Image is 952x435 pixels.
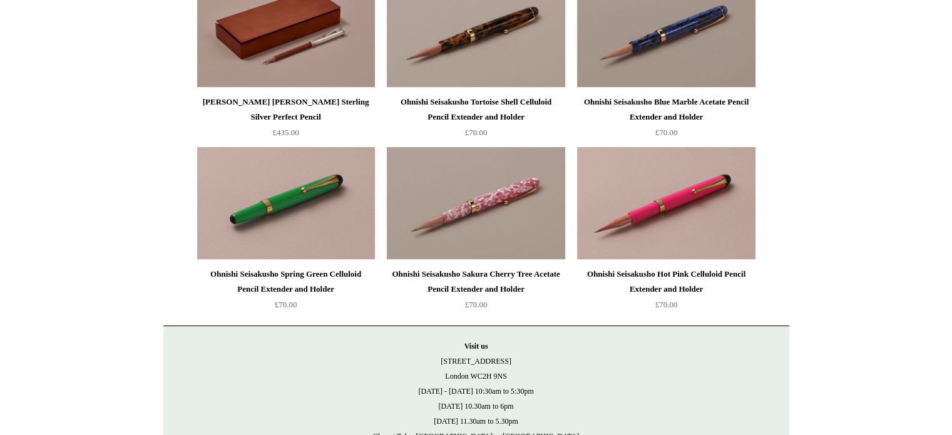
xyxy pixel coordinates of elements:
span: £70.00 [655,300,678,309]
img: Ohnishi Seisakusho Spring Green Celluloid Pencil Extender and Holder [197,147,375,260]
a: Ohnishi Seisakusho Spring Green Celluloid Pencil Extender and Holder £70.00 [197,267,375,318]
div: Ohnishi Seisakusho Blue Marble Acetate Pencil Extender and Holder [580,95,752,125]
a: Ohnishi Seisakusho Sakura Cherry Tree Acetate Pencil Extender and Holder Ohnishi Seisakusho Sakur... [387,147,565,260]
img: Ohnishi Seisakusho Sakura Cherry Tree Acetate Pencil Extender and Holder [387,147,565,260]
a: Ohnishi Seisakusho Hot Pink Celluloid Pencil Extender and Holder £70.00 [577,267,755,318]
a: [PERSON_NAME] [PERSON_NAME] Sterling Silver Perfect Pencil £435.00 [197,95,375,146]
div: Ohnishi Seisakusho Sakura Cherry Tree Acetate Pencil Extender and Holder [390,267,561,297]
div: Ohnishi Seisakusho Tortoise Shell Celluloid Pencil Extender and Holder [390,95,561,125]
a: Ohnishi Seisakusho Hot Pink Celluloid Pencil Extender and Holder Ohnishi Seisakusho Hot Pink Cell... [577,147,755,260]
div: Ohnishi Seisakusho Hot Pink Celluloid Pencil Extender and Holder [580,267,752,297]
div: [PERSON_NAME] [PERSON_NAME] Sterling Silver Perfect Pencil [200,95,372,125]
a: Ohnishi Seisakusho Sakura Cherry Tree Acetate Pencil Extender and Holder £70.00 [387,267,565,318]
a: Ohnishi Seisakusho Blue Marble Acetate Pencil Extender and Holder £70.00 [577,95,755,146]
a: Ohnishi Seisakusho Tortoise Shell Celluloid Pencil Extender and Holder £70.00 [387,95,565,146]
span: £70.00 [465,300,488,309]
a: Ohnishi Seisakusho Spring Green Celluloid Pencil Extender and Holder Ohnishi Seisakusho Spring Gr... [197,147,375,260]
span: £70.00 [465,128,488,137]
strong: Visit us [464,342,488,351]
span: £435.00 [272,128,299,137]
img: Ohnishi Seisakusho Hot Pink Celluloid Pencil Extender and Holder [577,147,755,260]
div: Ohnishi Seisakusho Spring Green Celluloid Pencil Extender and Holder [200,267,372,297]
span: £70.00 [655,128,678,137]
span: £70.00 [275,300,297,309]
